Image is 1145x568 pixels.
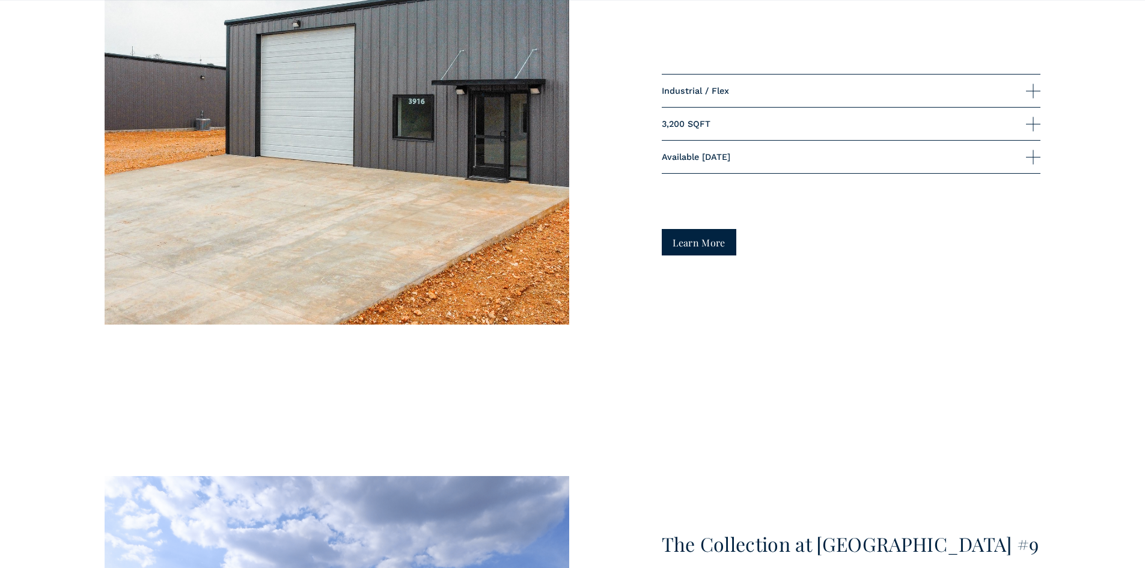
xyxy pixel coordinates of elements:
span: Available [DATE] [662,152,1027,162]
span: 3,200 SQFT [662,119,1027,129]
a: Learn More [662,229,737,255]
h3: The Collection at [GEOGRAPHIC_DATA] #9 [662,533,1041,555]
button: 3,200 SQFT [662,108,1041,140]
span: Industrial / Flex [662,86,1027,96]
button: Available [DATE] [662,141,1041,173]
button: Industrial / Flex [662,75,1041,107]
